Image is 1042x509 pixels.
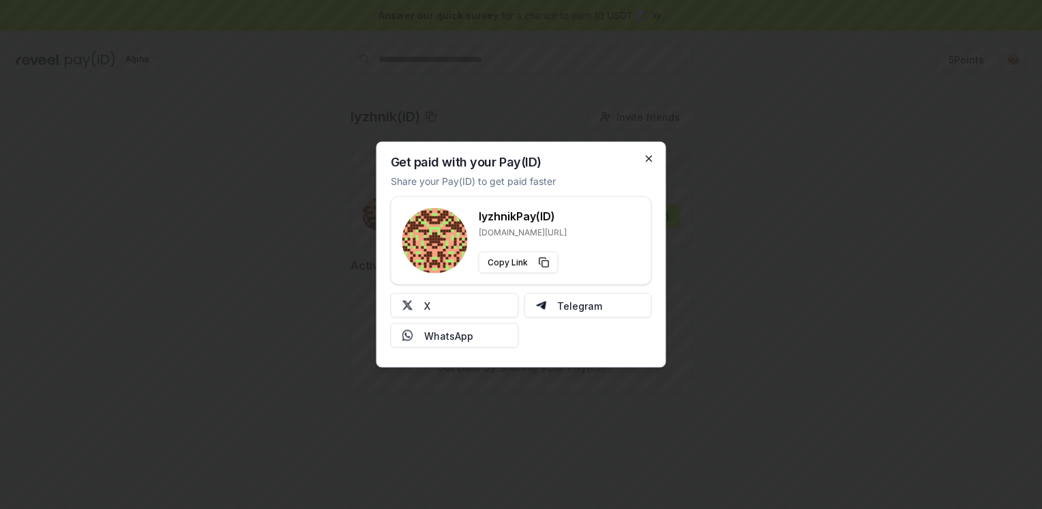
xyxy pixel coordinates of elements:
[479,208,567,224] h3: lyzhnik Pay(ID)
[391,174,556,188] p: Share your Pay(ID) to get paid faster
[402,330,413,341] img: Whatsapp
[479,252,559,274] button: Copy Link
[479,227,567,238] p: [DOMAIN_NAME][URL]
[391,323,519,348] button: WhatsApp
[402,300,413,311] img: X
[391,293,519,318] button: X
[535,300,546,311] img: Telegram
[524,293,652,318] button: Telegram
[391,156,541,169] h2: Get paid with your Pay(ID)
